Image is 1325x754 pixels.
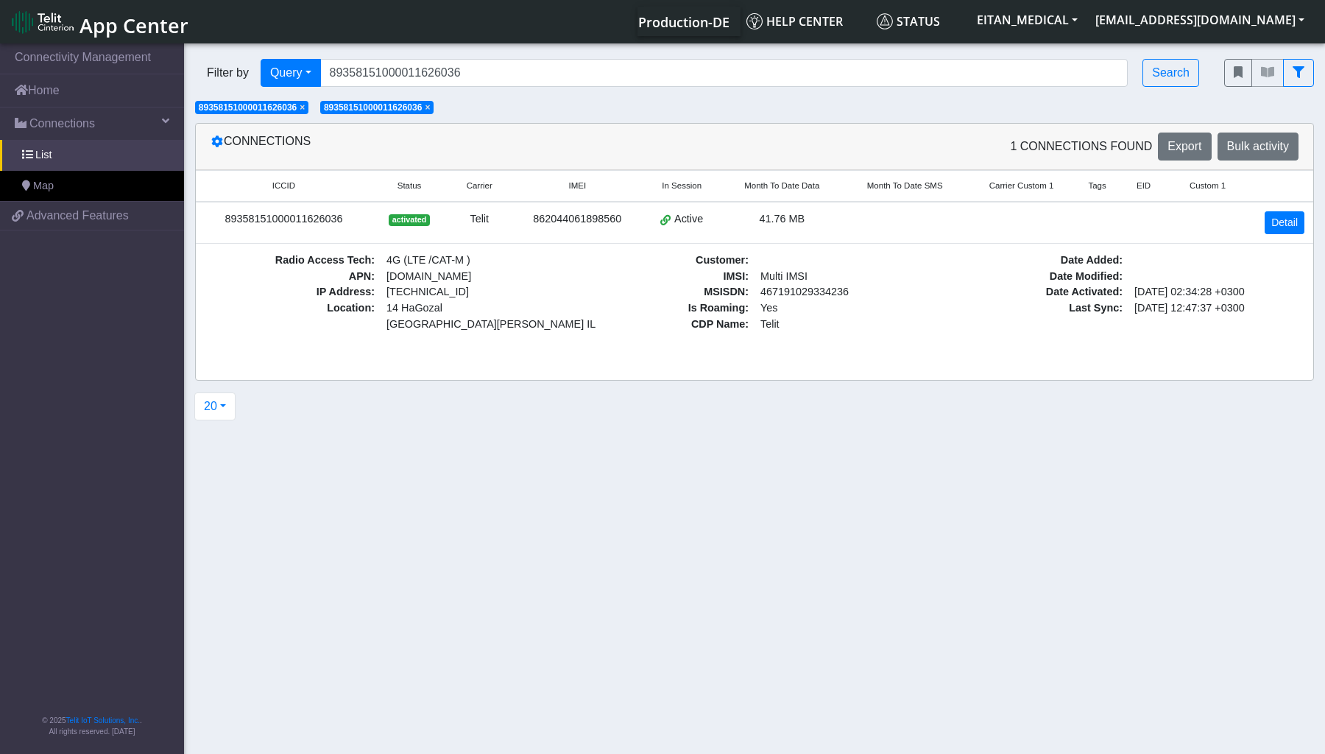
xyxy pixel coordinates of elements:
span: 467191029334236 [755,284,930,300]
a: Help center [741,7,871,36]
img: knowledge.svg [746,13,763,29]
span: EID [1137,180,1151,192]
span: Status [877,13,940,29]
span: Yes [760,302,777,314]
span: [DATE] 12:47:37 +0300 [1128,300,1304,317]
span: Active [674,211,703,228]
span: Month To Date SMS [867,180,943,192]
span: IMEI [568,180,586,192]
span: Export [1167,140,1201,152]
span: activated [389,214,429,226]
span: [TECHNICAL_ID] [386,286,469,297]
span: Filter by [195,64,261,82]
span: 41.76 MB [759,213,805,225]
span: Location : [205,300,381,332]
span: Date Added : [953,253,1128,269]
span: MSISDN : [579,284,755,300]
button: Bulk activity [1218,133,1298,161]
div: Connections [199,133,755,161]
span: Radio Access Tech : [205,253,381,269]
span: Connections [29,115,95,133]
img: logo-telit-cinterion-gw-new.png [12,10,74,34]
span: List [35,147,52,163]
img: status.svg [877,13,893,29]
button: Search [1142,59,1199,87]
span: [GEOGRAPHIC_DATA][PERSON_NAME] IL [386,317,551,333]
button: EITAN_MEDICAL [968,7,1086,33]
span: APN : [205,269,381,285]
span: Last Sync : [953,300,1128,317]
span: Custom 1 [1190,180,1226,192]
span: Production-DE [638,13,729,31]
span: Date Modified : [953,269,1128,285]
div: fitlers menu [1224,59,1314,87]
span: Customer : [579,253,755,269]
span: 89358151000011626036 [324,102,422,113]
span: × [425,102,430,113]
span: CDP Name : [579,317,755,333]
a: Detail [1265,211,1304,234]
span: 1 Connections found [1010,138,1152,155]
div: 89358151000011626036 [205,211,363,228]
a: App Center [12,6,186,38]
button: Close [300,103,305,112]
span: Map [33,178,54,194]
span: Multi IMSI [755,269,930,285]
a: Telit IoT Solutions, Inc. [66,716,140,725]
span: 14 HaGozal [386,300,551,317]
span: Bulk activity [1227,140,1289,152]
button: Query [261,59,321,87]
span: 4G (LTE /CAT-M ) [381,253,556,269]
span: IMSI : [579,269,755,285]
span: Month To Date Data [744,180,819,192]
span: ICCID [272,180,295,192]
input: Search... [320,59,1128,87]
button: Close [425,103,430,112]
span: Help center [746,13,843,29]
span: Is Roaming : [579,300,755,317]
button: Export [1158,133,1211,161]
span: App Center [79,12,188,39]
span: [DATE] 02:34:28 +0300 [1128,284,1304,300]
button: [EMAIL_ADDRESS][DOMAIN_NAME] [1086,7,1313,33]
span: 89358151000011626036 [199,102,297,113]
span: In Session [662,180,702,192]
div: Telit [456,211,503,228]
div: 862044061898560 [520,211,634,228]
span: Advanced Features [26,207,129,225]
span: Status [397,180,422,192]
span: [DOMAIN_NAME] [381,269,556,285]
span: × [300,102,305,113]
span: Carrier Custom 1 [989,180,1054,192]
span: Carrier [467,180,492,192]
span: Date Activated : [953,284,1128,300]
span: Tags [1088,180,1106,192]
button: 20 [194,392,236,420]
span: IP Address : [205,284,381,300]
span: Telit [755,317,930,333]
a: Your current platform instance [637,7,729,36]
a: Status [871,7,968,36]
